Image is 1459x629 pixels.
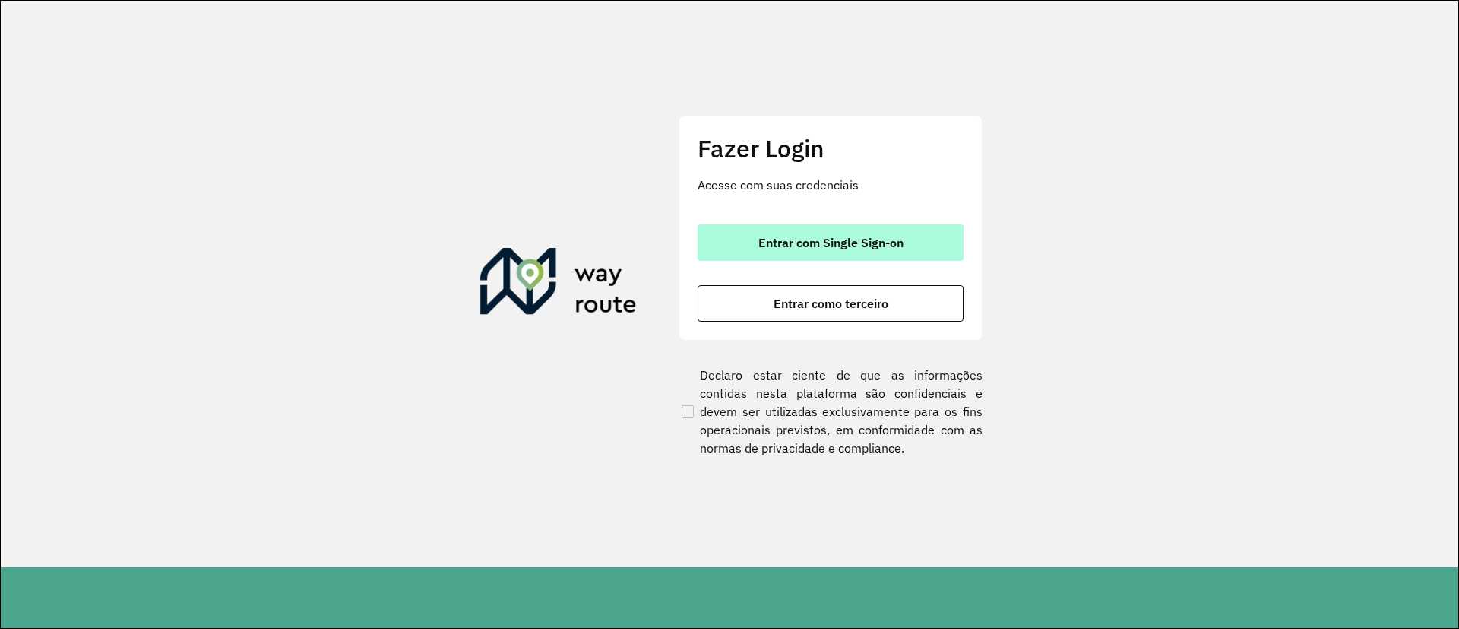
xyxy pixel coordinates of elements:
span: Entrar como terceiro [774,297,888,310]
p: Acesse com suas credenciais [698,176,964,194]
label: Declaro estar ciente de que as informações contidas nesta plataforma são confidenciais e devem se... [679,366,983,457]
span: Entrar com Single Sign-on [758,237,904,249]
button: button [698,224,964,261]
button: button [698,285,964,322]
h2: Fazer Login [698,134,964,163]
img: Roteirizador AmbevTech [480,248,637,321]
